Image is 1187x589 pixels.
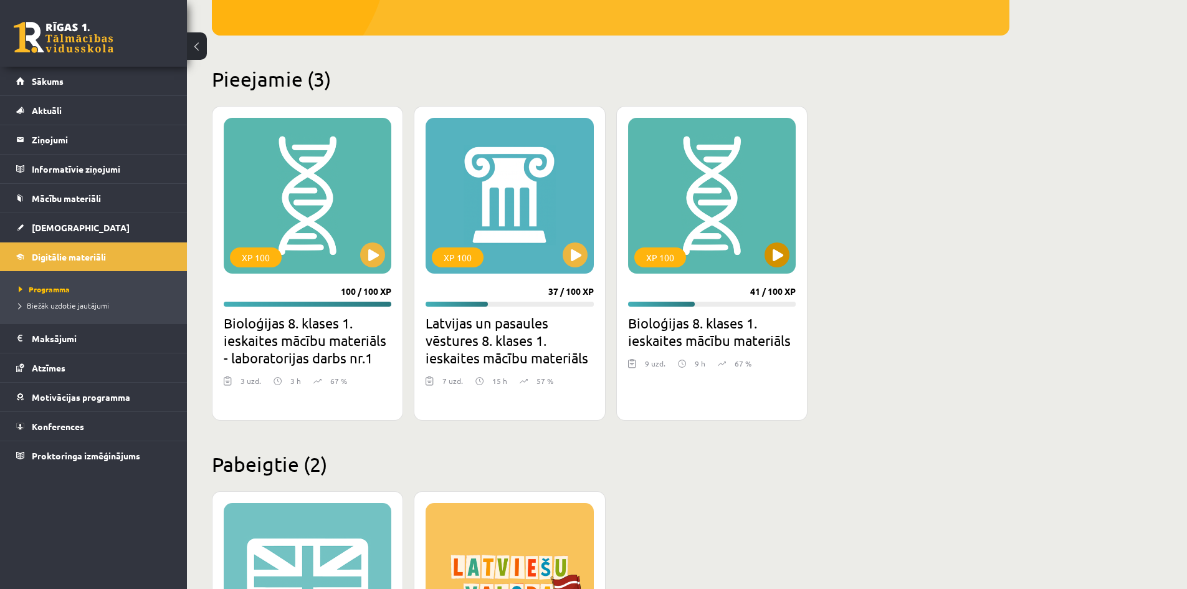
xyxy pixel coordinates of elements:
h2: Bioloģijas 8. klases 1. ieskaites mācību materiāls - laboratorijas darbs nr.1 [224,314,391,366]
span: Programma [19,284,70,294]
a: Motivācijas programma [16,383,171,411]
a: [DEMOGRAPHIC_DATA] [16,213,171,242]
span: Aktuāli [32,105,62,116]
span: Proktoringa izmēģinājums [32,450,140,461]
span: Atzīmes [32,362,65,373]
p: 9 h [695,358,705,369]
p: 57 % [536,375,553,386]
a: Maksājumi [16,324,171,353]
p: 15 h [492,375,507,386]
h2: Latvijas un pasaules vēstures 8. klases 1. ieskaites mācību materiāls [426,314,593,366]
a: Informatīvie ziņojumi [16,155,171,183]
h2: Pieejamie (3) [212,67,1009,91]
a: Aktuāli [16,96,171,125]
a: Sākums [16,67,171,95]
legend: Maksājumi [32,324,171,353]
div: 3 uzd. [241,375,261,394]
span: Sākums [32,75,64,87]
a: Biežāk uzdotie jautājumi [19,300,174,311]
a: Atzīmes [16,353,171,382]
div: 7 uzd. [442,375,463,394]
p: 3 h [290,375,301,386]
span: [DEMOGRAPHIC_DATA] [32,222,130,233]
h2: Pabeigtie (2) [212,452,1009,476]
a: Konferences [16,412,171,441]
legend: Ziņojumi [32,125,171,154]
div: XP 100 [230,247,282,267]
a: Proktoringa izmēģinājums [16,441,171,470]
span: Biežāk uzdotie jautājumi [19,300,109,310]
a: Rīgas 1. Tālmācības vidusskola [14,22,113,53]
span: Konferences [32,421,84,432]
legend: Informatīvie ziņojumi [32,155,171,183]
div: XP 100 [432,247,484,267]
a: Digitālie materiāli [16,242,171,271]
a: Ziņojumi [16,125,171,154]
span: Mācību materiāli [32,193,101,204]
a: Programma [19,284,174,295]
p: 67 % [735,358,751,369]
h2: Bioloģijas 8. klases 1. ieskaites mācību materiāls [628,314,796,349]
div: 9 uzd. [645,358,665,376]
p: 67 % [330,375,347,386]
span: Digitālie materiāli [32,251,106,262]
div: XP 100 [634,247,686,267]
a: Mācību materiāli [16,184,171,213]
span: Motivācijas programma [32,391,130,403]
